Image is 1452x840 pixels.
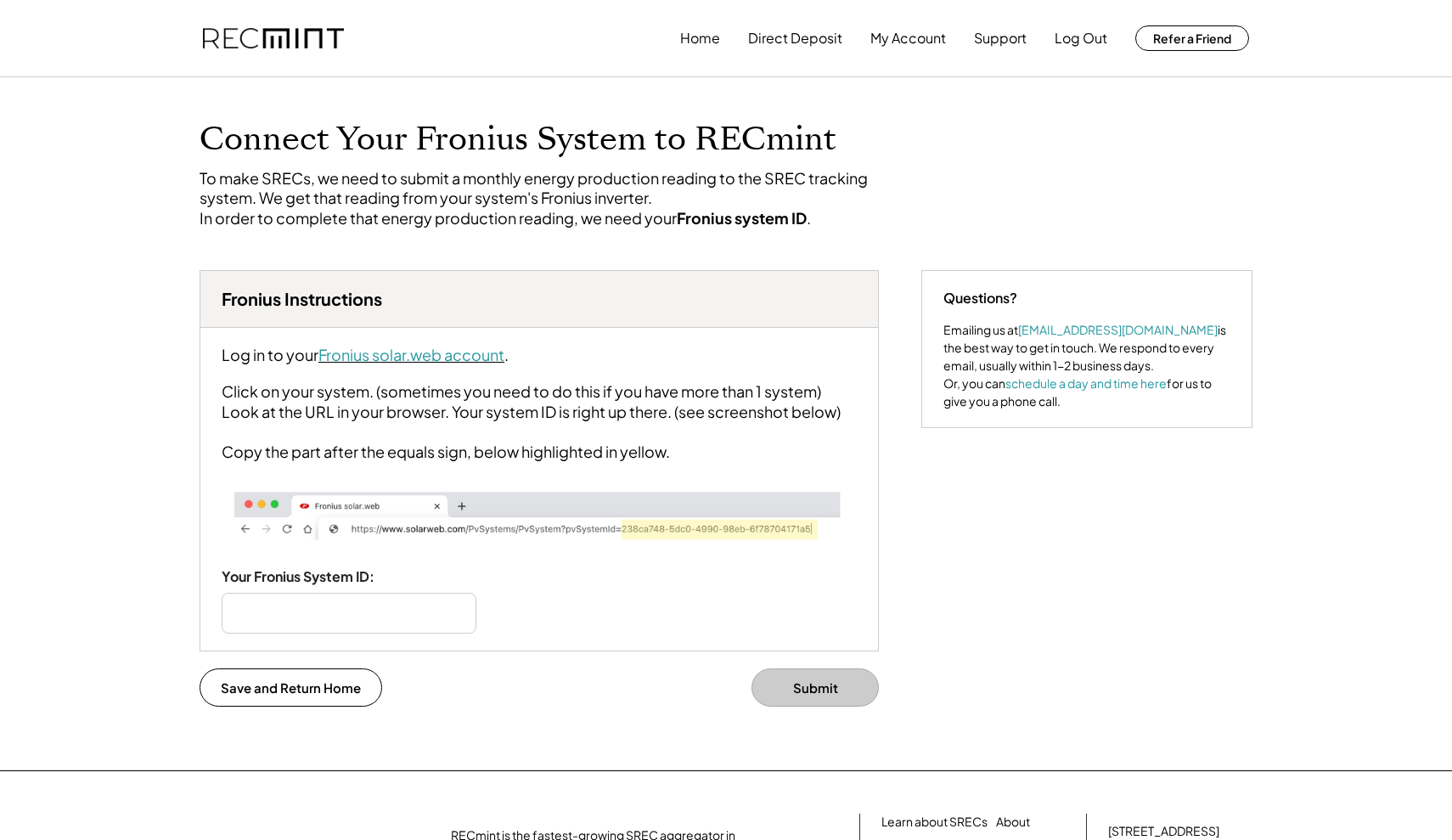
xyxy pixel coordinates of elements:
[943,288,1017,308] div: Questions?
[200,668,382,707] button: Save and Return Home
[222,478,857,552] img: Screen%2BShot%2B2022-05-13%2Bat%2B15.02.45.png
[1018,322,1218,337] a: [EMAIL_ADDRESS][DOMAIN_NAME]
[1108,823,1219,840] div: [STREET_ADDRESS]
[748,21,842,55] button: Direct Deposit
[1005,375,1167,391] a: schedule a day and time here
[200,168,896,228] div: To make SRECs, we need to submit a monthly energy production reading to the SREC tracking system....
[1055,21,1107,55] button: Log Out
[996,814,1030,831] a: About
[203,28,344,49] img: recmint-logotype%403x.png
[1135,25,1249,51] button: Refer a Friend
[974,21,1027,55] button: Support
[200,120,896,160] h1: Connect Your Fronius System to RECmint
[870,21,946,55] button: My Account
[881,814,988,831] a: Learn about SRECs
[222,381,841,461] div: Click on your system. (sometimes you need to do this if you have more than 1 system) Look at the ...
[677,208,807,228] strong: Fronius system ID
[222,345,509,364] div: Log in to your .
[751,668,879,707] button: Submit
[943,321,1230,410] div: Emailing us at is the best way to get in touch. We respond to every email, usually within 1-2 bus...
[222,568,391,586] div: Your Fronius System ID:
[222,288,382,310] h3: Fronius Instructions
[680,21,720,55] button: Home
[318,345,504,364] a: Fronius solar.web account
